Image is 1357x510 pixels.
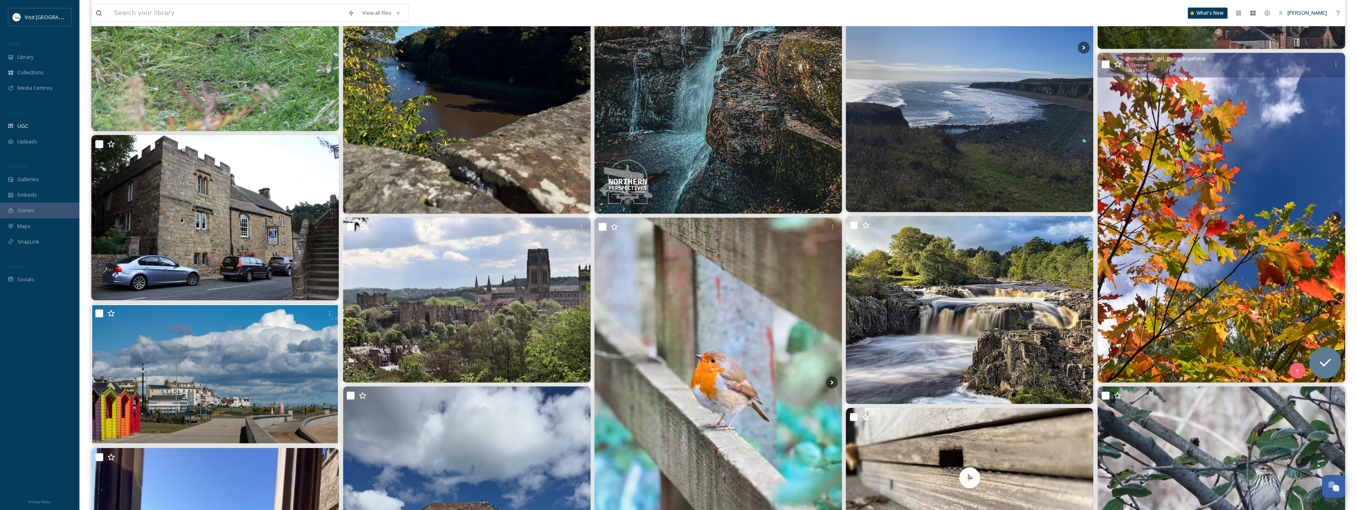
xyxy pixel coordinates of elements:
span: @ smalltown_girl_going_anywhere [1125,55,1206,62]
span: UGC [17,122,28,130]
img: Low Force Waterfalls…. #raw_allnature #raw_mobile #raw_longexposure #raw_waters #raw_uk #raw_land... [846,216,1093,404]
img: Lord Crew Hotel, Blanchland From our Blanchland and Derwentdale page 👉 https://englandsnortheast.... [91,135,339,300]
a: [PERSON_NAME] [1274,5,1331,21]
img: Durham Cathedral and castle, Unesco world heritage site. The present structure dates back to 1093... [343,218,591,382]
span: Uploads [17,138,37,145]
img: 1680077135441.jpeg [13,13,21,21]
span: Media Centres [17,84,52,92]
span: COLLECT [8,110,25,116]
button: Open Chat [1322,475,1345,498]
input: Search your library [110,4,344,22]
span: MEDIA [8,41,22,47]
span: [PERSON_NAME] [1288,9,1327,16]
span: Collections [17,69,44,76]
span: Socials [17,276,34,283]
span: SnapLink [17,238,39,245]
span: Carousel [1131,62,1147,68]
span: WIDGETS [8,163,26,169]
img: Autumn woodland walks🍁🍂☘️ It’s official - my favourite colour changing, cosy season has arrived 🥰... [1098,53,1345,383]
span: Privacy Policy [28,499,51,504]
a: What's New [1188,8,1228,19]
span: Stories [17,207,35,214]
span: 1440 x 1920 [1125,68,1143,73]
span: Maps [17,222,31,230]
a: View all files [358,5,405,21]
a: Privacy Policy [28,496,51,506]
span: Embeds [17,191,37,199]
span: Galleries [17,176,39,183]
span: SOCIALS [8,263,24,269]
span: Library [17,53,33,61]
img: Sunny Seaton #morning #morningwalk #promenade #clouds #bluesky #beachhuts #seatoncarew #countydur... [91,304,339,444]
span: Visit [GEOGRAPHIC_DATA] [25,13,86,21]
